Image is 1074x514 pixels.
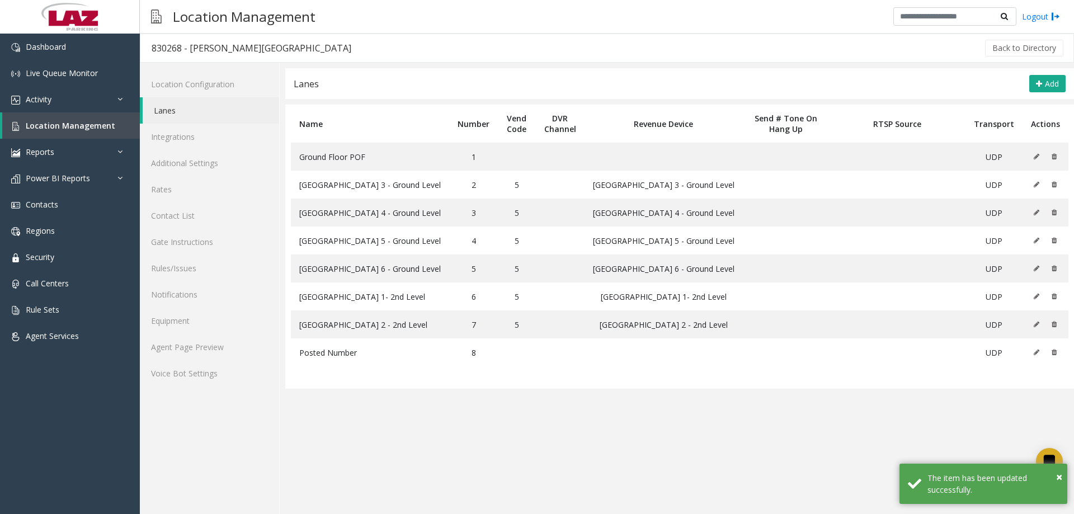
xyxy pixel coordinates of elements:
[11,122,20,131] img: 'icon'
[140,202,279,229] a: Contact List
[965,105,1023,143] th: Transport
[11,69,20,78] img: 'icon'
[152,41,351,55] div: 830268 - [PERSON_NAME][GEOGRAPHIC_DATA]
[140,281,279,308] a: Notifications
[26,147,54,157] span: Reports
[11,253,20,262] img: 'icon'
[965,171,1023,199] td: UDP
[140,308,279,334] a: Equipment
[449,282,498,310] td: 6
[26,68,98,78] span: Live Queue Monitor
[536,105,585,143] th: DVR Channel
[167,3,321,30] h3: Location Management
[927,472,1059,496] div: The item has been updated successfully.
[11,280,20,289] img: 'icon'
[585,254,743,282] td: [GEOGRAPHIC_DATA] 6 - Ground Level
[299,319,427,330] span: [GEOGRAPHIC_DATA] 2 - 2nd Level
[299,152,365,162] span: Ground Floor POF
[26,199,58,210] span: Contacts
[585,171,743,199] td: [GEOGRAPHIC_DATA] 3 - Ground Level
[26,252,54,262] span: Security
[291,105,449,143] th: Name
[965,254,1023,282] td: UDP
[449,310,498,338] td: 7
[965,227,1023,254] td: UDP
[965,143,1023,171] td: UDP
[299,208,441,218] span: [GEOGRAPHIC_DATA] 4 - Ground Level
[965,310,1023,338] td: UDP
[449,199,498,227] td: 3
[1051,11,1060,22] img: logout
[449,338,498,366] td: 8
[11,201,20,210] img: 'icon'
[26,173,90,183] span: Power BI Reports
[498,227,536,254] td: 5
[26,120,115,131] span: Location Management
[1029,75,1066,93] button: Add
[449,254,498,282] td: 5
[294,77,319,91] div: Lanes
[1022,11,1060,22] a: Logout
[985,40,1063,56] button: Back to Directory
[299,235,441,246] span: [GEOGRAPHIC_DATA] 5 - Ground Level
[11,96,20,105] img: 'icon'
[585,105,743,143] th: Revenue Device
[26,304,59,315] span: Rule Sets
[2,112,140,139] a: Location Management
[11,332,20,341] img: 'icon'
[498,254,536,282] td: 5
[1023,105,1068,143] th: Actions
[140,124,279,150] a: Integrations
[140,334,279,360] a: Agent Page Preview
[26,94,51,105] span: Activity
[11,227,20,236] img: 'icon'
[26,331,79,341] span: Agent Services
[11,148,20,157] img: 'icon'
[140,176,279,202] a: Rates
[449,105,498,143] th: Number
[140,255,279,281] a: Rules/Issues
[585,227,743,254] td: [GEOGRAPHIC_DATA] 5 - Ground Level
[449,171,498,199] td: 2
[299,291,425,302] span: [GEOGRAPHIC_DATA] 1- 2nd Level
[26,225,55,236] span: Regions
[965,338,1023,366] td: UDP
[11,175,20,183] img: 'icon'
[151,3,162,30] img: pageIcon
[140,360,279,386] a: Voice Bot Settings
[140,150,279,176] a: Additional Settings
[299,263,441,274] span: [GEOGRAPHIC_DATA] 6 - Ground Level
[140,71,279,97] a: Location Configuration
[1056,469,1062,484] span: ×
[1045,78,1059,89] span: Add
[498,199,536,227] td: 5
[449,227,498,254] td: 4
[1056,469,1062,485] button: Close
[829,105,965,143] th: RTSP Source
[965,199,1023,227] td: UDP
[11,306,20,315] img: 'icon'
[449,143,498,171] td: 1
[965,282,1023,310] td: UDP
[585,282,743,310] td: [GEOGRAPHIC_DATA] 1- 2nd Level
[498,282,536,310] td: 5
[143,97,279,124] a: Lanes
[299,180,441,190] span: [GEOGRAPHIC_DATA] 3 - Ground Level
[743,105,829,143] th: Send # Tone On Hang Up
[498,171,536,199] td: 5
[585,310,743,338] td: [GEOGRAPHIC_DATA] 2 - 2nd Level
[299,347,357,358] span: Posted Number
[585,199,743,227] td: [GEOGRAPHIC_DATA] 4 - Ground Level
[26,278,69,289] span: Call Centers
[11,43,20,52] img: 'icon'
[140,229,279,255] a: Gate Instructions
[498,310,536,338] td: 5
[498,105,536,143] th: Vend Code
[26,41,66,52] span: Dashboard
